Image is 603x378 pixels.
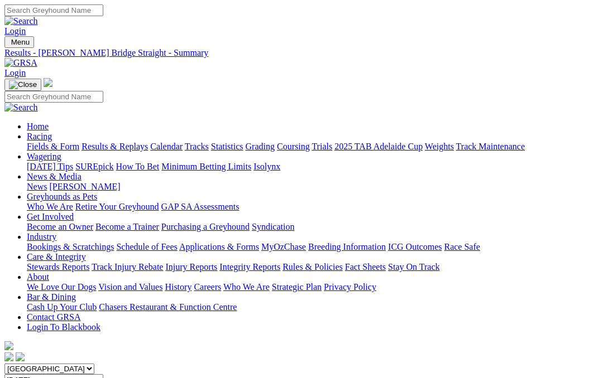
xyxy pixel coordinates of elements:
a: Track Injury Rebate [92,262,163,272]
a: Minimum Betting Limits [161,162,251,171]
button: Toggle navigation [4,79,41,91]
a: [PERSON_NAME] [49,182,120,191]
a: Rules & Policies [283,262,343,272]
a: Statistics [211,142,243,151]
img: logo-grsa-white.png [4,341,13,350]
a: Applications & Forms [179,242,259,251]
a: Schedule of Fees [116,242,177,251]
a: Results - [PERSON_NAME] Bridge Straight - Summary [4,48,599,58]
a: Syndication [252,222,294,231]
a: Integrity Reports [219,262,280,272]
a: Isolynx [253,162,280,171]
img: Close [9,80,37,89]
a: Grading [246,142,275,151]
a: News [27,182,47,191]
div: Greyhounds as Pets [27,202,599,212]
a: Who We Are [223,282,270,292]
div: Industry [27,242,599,252]
img: logo-grsa-white.png [44,78,52,87]
a: We Love Our Dogs [27,282,96,292]
a: Bar & Dining [27,292,76,302]
a: Vision and Values [98,282,162,292]
div: News & Media [27,182,599,192]
a: 2025 TAB Adelaide Cup [334,142,423,151]
a: Privacy Policy [324,282,376,292]
a: Strategic Plan [272,282,322,292]
a: Calendar [150,142,183,151]
a: [DATE] Tips [27,162,73,171]
a: Become an Owner [27,222,93,231]
a: About [27,272,49,282]
div: Bar & Dining [27,302,599,312]
a: Race Safe [444,242,480,251]
a: Stay On Track [388,262,439,272]
img: Search [4,16,38,26]
a: Breeding Information [308,242,386,251]
a: Home [27,122,49,131]
a: Login [4,26,26,36]
a: Login To Blackbook [27,322,100,332]
div: About [27,282,599,292]
a: News & Media [27,172,82,181]
a: Weights [425,142,454,151]
div: Wagering [27,162,599,172]
a: Racing [27,132,52,141]
span: Menu [11,38,30,46]
a: Care & Integrity [27,252,86,261]
a: History [165,282,192,292]
img: twitter.svg [16,352,25,361]
a: Industry [27,232,56,241]
div: Care & Integrity [27,262,599,272]
a: Results & Replays [82,142,148,151]
a: Injury Reports [165,262,217,272]
a: SUREpick [75,162,113,171]
div: Get Involved [27,222,599,232]
a: Fields & Form [27,142,79,151]
a: MyOzChase [261,242,306,251]
a: Chasers Restaurant & Function Centre [99,302,237,312]
a: Get Involved [27,212,74,221]
a: Tracks [185,142,209,151]
img: facebook.svg [4,352,13,361]
a: ICG Outcomes [388,242,442,251]
a: Purchasing a Greyhound [161,222,250,231]
a: Stewards Reports [27,262,89,272]
a: Contact GRSA [27,312,80,322]
a: Greyhounds as Pets [27,192,97,201]
img: GRSA [4,58,37,68]
img: Search [4,103,38,113]
a: Bookings & Scratchings [27,242,114,251]
div: Racing [27,142,599,152]
a: Trials [312,142,332,151]
a: How To Bet [116,162,160,171]
button: Toggle navigation [4,36,34,48]
a: Coursing [277,142,310,151]
a: Login [4,68,26,77]
input: Search [4,4,103,16]
a: Cash Up Your Club [27,302,97,312]
a: Become a Trainer [95,222,159,231]
a: GAP SA Assessments [161,202,240,211]
a: Who We Are [27,202,73,211]
a: Fact Sheets [345,262,386,272]
input: Search [4,91,103,103]
a: Retire Your Greyhound [75,202,159,211]
a: Wagering [27,152,61,161]
a: Track Maintenance [456,142,525,151]
a: Careers [194,282,221,292]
